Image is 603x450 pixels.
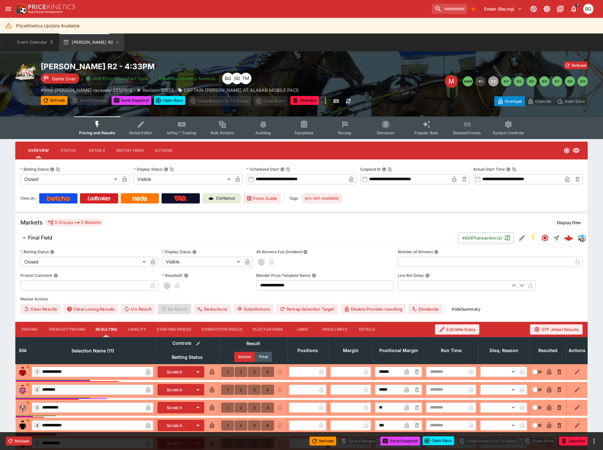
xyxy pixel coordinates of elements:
div: 2eb2bb51-99bc-49d5-b7cf-6578b4333a78 [564,233,573,242]
button: 4 [261,367,274,377]
button: Send Snapshot [380,437,420,446]
span: System Controls [493,130,524,135]
button: Status [54,143,83,158]
span: Betting Status [165,353,210,361]
h2: Copy To Clipboard [41,62,314,71]
button: Scratch [157,402,192,413]
div: Closed [20,174,120,184]
button: Closed [539,232,551,244]
button: Suspend AtCopy To Clipboard [382,167,386,172]
span: Selection Name (11) [64,347,121,355]
button: R5 [527,76,537,86]
p: Betting Status [20,249,49,255]
div: Stuart Dibb [231,73,243,84]
p: Live Bet Delay [398,273,424,278]
button: Final Field [15,232,458,244]
p: Protest Comment [20,273,52,278]
button: Substitutions [234,304,274,314]
button: Bulk edit [194,339,202,348]
th: Result [219,337,287,350]
button: Refresh [41,96,68,105]
th: Controls [156,337,219,350]
span: Popular Bets [414,130,438,135]
img: hrnz [578,234,585,241]
button: R6 [539,76,549,86]
button: Number of Winners [434,250,439,254]
span: 3 [35,405,40,410]
button: Rollback [564,62,588,69]
p: Overtype [505,98,522,105]
button: Notifications [568,3,579,15]
button: more [590,437,598,445]
button: 1 [221,420,234,431]
button: Blender Price Template Name [312,273,316,278]
p: Resulted? [162,273,183,278]
img: Sportsbook Management [28,11,62,13]
span: InPlay™ Trading [167,130,196,135]
button: 3 [248,420,261,431]
img: runner 1 [18,367,28,377]
button: Resulted? [184,273,188,278]
button: 4 [261,420,274,431]
button: 1 [221,385,234,395]
button: Edit Detail [516,232,528,244]
button: Copy To Clipboard [170,167,174,172]
span: Simulator [377,130,395,135]
input: search [432,4,467,14]
span: Un-Result [121,304,155,314]
button: Clear Losing Results [63,304,118,314]
button: Actions [149,143,178,158]
button: Resulting [91,322,122,337]
span: Pricing and Results [79,130,115,135]
th: Silk [16,337,30,364]
button: Send Snapshot [112,96,151,105]
img: jetbet-logo.svg [159,75,165,82]
p: Revision 17533 [142,87,174,93]
button: R4 [514,76,524,86]
th: Disq. Reason [478,337,529,364]
button: 3 [248,367,261,377]
button: Interim [234,352,255,362]
button: SGM Enabled [528,232,539,244]
button: Product Pricing [44,322,91,337]
button: Details [83,143,111,158]
img: PriceKinetics [28,4,75,9]
p: Game Over [52,75,76,82]
span: Bulk Actions [211,130,234,135]
div: Visible [134,174,233,184]
nav: pagination navigation [463,76,588,86]
th: Actions [567,337,588,364]
button: 3 [248,385,261,395]
button: R2 [488,76,498,86]
img: runner 3 [18,402,28,413]
button: Abandon [559,437,588,446]
button: R9 [578,76,588,86]
button: SMM [463,76,473,86]
img: Neds [133,196,147,201]
span: pro-bet-available [301,195,343,202]
span: Re-Result [158,304,191,314]
button: Straight [551,232,562,244]
button: 2 [235,420,247,431]
span: Templates [294,130,314,135]
span: Racing [338,130,351,135]
h6: Final Field [28,234,52,241]
button: open drawer [3,3,14,15]
div: split button [154,96,185,105]
button: Competitor Prices [196,322,248,337]
p: Auto-Save [565,98,585,105]
svg: Closed [563,147,570,154]
button: Copy To Clipboard [512,167,516,172]
button: Override [525,96,554,106]
div: Visible [162,257,242,267]
div: Tristan Matheson [240,73,251,84]
label: View on : [20,193,37,203]
button: Overtype [494,96,525,106]
button: Fluctuations [248,322,288,337]
button: Abandon [290,96,319,105]
p: Actual Start Time [473,166,505,172]
button: STP Jetbet Results [530,324,583,335]
img: Betcha [47,196,70,201]
button: Details [352,322,381,337]
button: Links [288,322,317,337]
